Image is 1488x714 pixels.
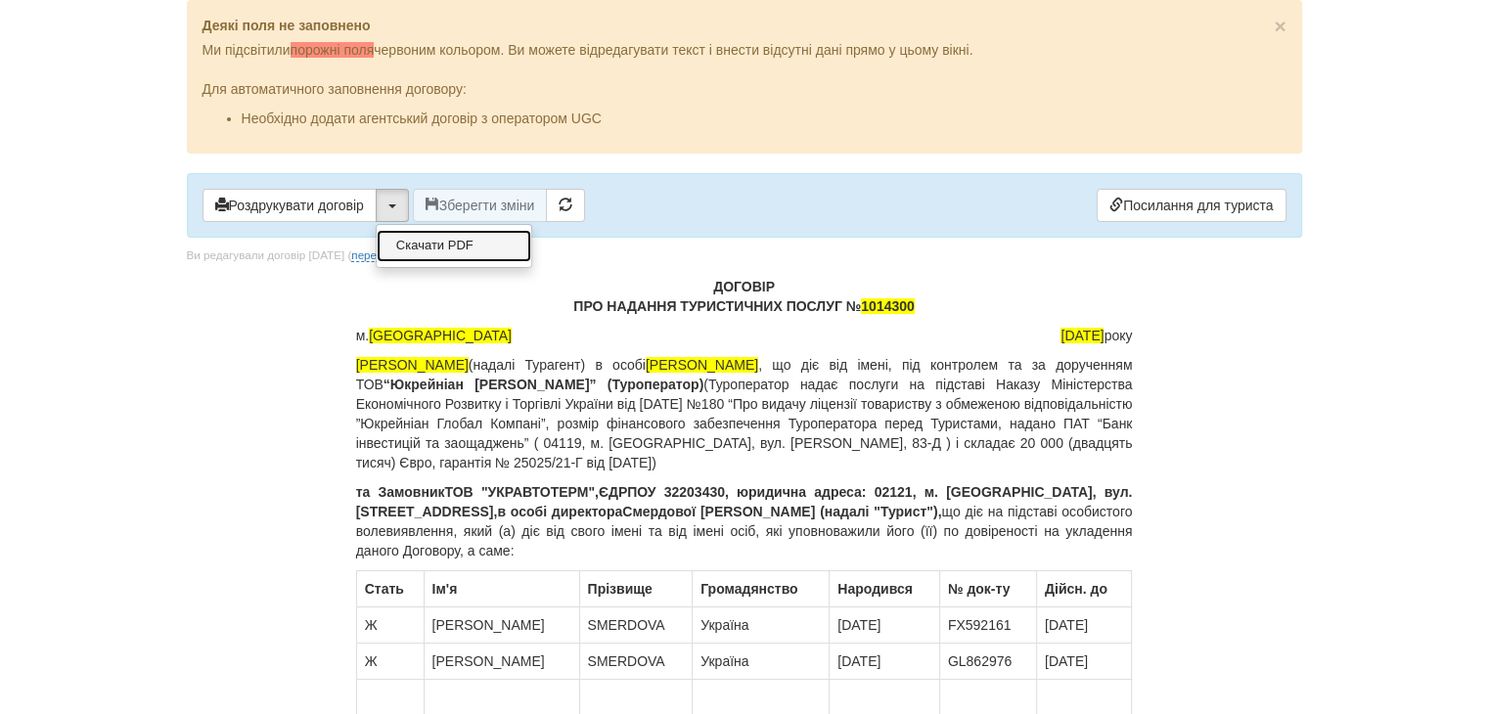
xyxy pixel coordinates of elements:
td: [DATE] [830,607,940,644]
td: [DATE] [1036,644,1131,680]
th: Стать [356,571,424,607]
td: SMERDOVA [579,644,693,680]
th: Народився [830,571,940,607]
div: Для автоматичного заповнення договору: [203,60,1286,128]
p: Ми підсвітили червоним кольором. Ви можете відредагувати текст і внести відсутні дані прямо у цьо... [203,40,1286,60]
span: × [1274,15,1285,37]
td: [DATE] [830,644,940,680]
td: Ж [356,644,424,680]
b: “Юкрейніан [PERSON_NAME]” (Туроператор) [383,377,703,392]
th: Дійсн. до [1036,571,1131,607]
p: що діє на підставі особистого волевиявлення, який (а) діє від свого імені та від імені осіб, які ... [356,482,1133,560]
td: GL862976 [939,644,1036,680]
td: Україна [693,644,830,680]
div: Ви редагували договір [DATE] ( ) [187,247,428,264]
button: Close [1274,16,1285,36]
span: 1014300 [861,298,915,314]
th: № док-ту [939,571,1036,607]
td: [DATE] [1036,607,1131,644]
b: та Замовник [356,484,445,500]
b: ТОВ "УКРАВТОТЕРМ", [444,484,598,500]
td: Україна [693,607,830,644]
td: Ж [356,607,424,644]
td: [PERSON_NAME] [424,644,579,680]
span: року [1060,326,1132,345]
th: Ім'я [424,571,579,607]
span: порожні поля [291,42,375,58]
span: [PERSON_NAME] [356,357,469,373]
b: в особі директора [497,504,622,519]
span: [DATE] [1060,328,1104,343]
th: Прiзвище [579,571,693,607]
td: SMERDOVA [579,607,693,644]
p: Деякі поля не заповнено [203,16,1286,35]
b: ЄДРПОУ 32203430, ю [599,484,748,500]
p: (надалі Турагент) в особі , що діє від імені, під контролем та за дорученням ТОВ (Туроператор над... [356,355,1133,472]
b: Смердової [PERSON_NAME] (надалі "Турист"), [622,504,941,519]
a: Скачати PDF [377,230,531,262]
span: [GEOGRAPHIC_DATA] [369,328,512,343]
a: перестворити [351,248,424,262]
td: [PERSON_NAME] [424,607,579,644]
span: м. [356,326,512,345]
a: Посилання для туриста [1097,189,1285,222]
span: [PERSON_NAME] [646,357,758,373]
td: FX592161 [939,607,1036,644]
button: Роздрукувати договір [203,189,377,222]
li: Необхідно додати агентський договір з оператором UGC [242,109,1286,128]
th: Громадянство [693,571,830,607]
p: ДОГОВІР ПРО НАДАННЯ ТУРИСТИЧНИХ ПОСЛУГ № [356,277,1133,316]
button: Зберегти зміни [413,189,548,222]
